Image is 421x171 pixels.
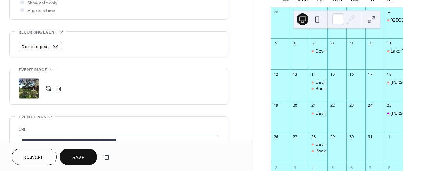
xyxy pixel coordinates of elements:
div: 29 [292,9,297,15]
div: 10 [368,40,373,46]
div: 21 [311,103,316,108]
div: 4 [386,9,392,15]
div: 2 [349,9,354,15]
div: 15 [330,71,335,77]
div: URL [19,126,217,133]
div: Book Club- The Wealth That Money Cannot Buy by Robin Sharma. Register: https://SacredSummit.as.me... [309,148,328,154]
div: 14 [311,71,316,77]
div: ; [19,78,39,99]
div: 30 [311,9,316,15]
div: 2 [273,165,278,170]
div: 24 [368,103,373,108]
div: 22 [330,103,335,108]
div: 3 [292,165,297,170]
div: 5 [330,165,335,170]
div: 29 [330,134,335,139]
span: Event links [19,113,46,121]
div: 19 [273,103,278,108]
div: 28 [273,9,278,15]
div: Devil's Millhopper Stairs and Loop Trail: https://SacredSummit.as.me/?appointmentType=53146936 [309,141,328,148]
span: Cancel [24,154,44,162]
div: Newnans Lake Conservation Area: Hatchett Creek Tract: Register https://SacredSummit.as.me/?appoin... [384,17,403,23]
div: 6 [292,40,297,46]
div: 25 [386,103,392,108]
div: 8 [330,40,335,46]
span: Do not repeat [22,43,49,51]
div: 17 [368,71,373,77]
div: 11 [386,40,392,46]
div: 3 [368,9,373,15]
div: 7 [311,40,316,46]
div: 13 [292,71,297,77]
div: 27 [292,134,297,139]
div: 16 [349,71,354,77]
div: 18 [386,71,392,77]
span: Event image [19,66,47,74]
div: 7 [368,165,373,170]
button: Cancel [12,149,57,165]
div: Lake Pithlachocco Trailhead: https://SacredSummit.as.me/?appointmentType=58159786 [384,48,403,54]
div: Devil's Millhopper Stairs and Loop Trail: https://SacredSummit.as.me/?appointmentType=53146936 [309,79,328,86]
div: 5 [273,40,278,46]
div: 8 [386,165,392,170]
div: 31 [368,134,373,139]
div: 26 [273,134,278,139]
div: 28 [311,134,316,139]
div: 6 [349,165,354,170]
div: Devil's Millhopper Stairs and Loop Trail: https://SacredSummit.as.me/?appointmentType=53146936 [309,110,328,117]
div: 1 [386,134,392,139]
span: Save [72,154,84,162]
div: O'Leno State Park Walk Register https://SacredSummit.as.me/olenopark [384,110,403,117]
button: Save [60,149,97,165]
span: Hide end time [27,7,55,15]
div: Barr Hammock South: https://SacredSummit.as.me/?appointmentType=83244502 [384,79,403,86]
span: Recurring event [19,28,57,36]
div: Book Club- The Wealth That Money Cannot Buy by Robin Sharma. Register: https://SacredSummit.as.me... [309,86,328,92]
div: 20 [292,103,297,108]
div: 30 [349,134,354,139]
div: 9 [349,40,354,46]
div: 1 [330,9,335,15]
div: Devil's Millhopper Stairs and Loop Trail: https://SacredSummit.as.me/?appointmentType=53146936 [309,48,328,54]
div: 4 [311,165,316,170]
div: 12 [273,71,278,77]
div: 23 [349,103,354,108]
